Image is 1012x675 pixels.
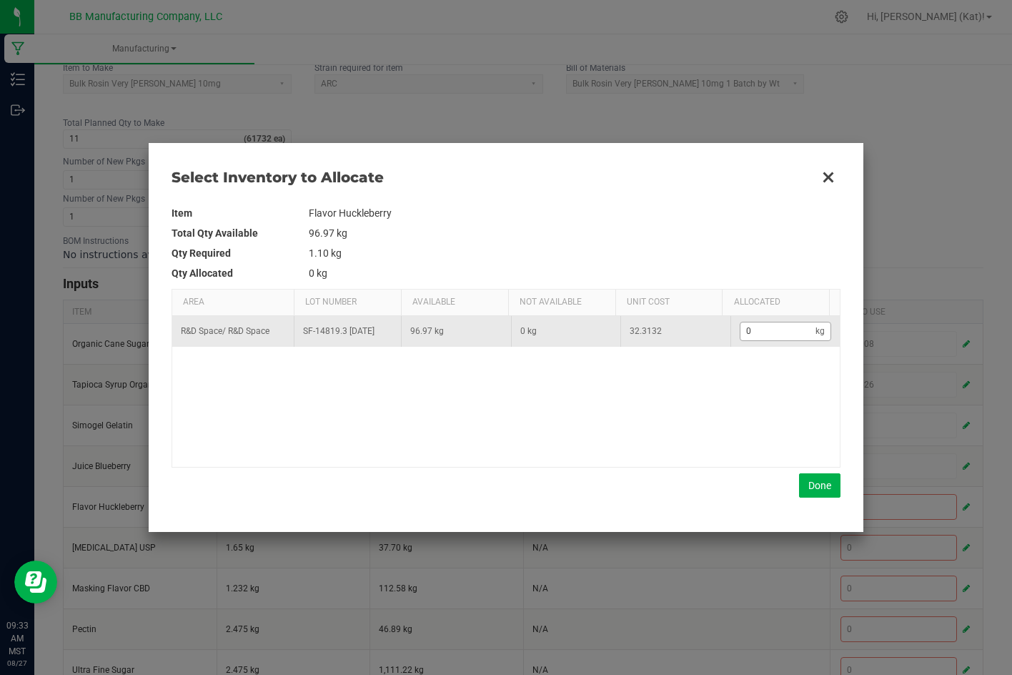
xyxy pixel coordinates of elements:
td: 0 kg [511,316,621,347]
span: Unit Cost [627,296,670,308]
span: Allocated [734,296,780,308]
span: Available [412,296,455,308]
td: 32.3132 [620,316,730,347]
th: Total Qty Available [172,223,309,243]
td: SF-14819.3 [DATE] [294,316,401,347]
span: Lot Number [305,296,357,308]
button: Close [813,162,843,192]
td: Flavor Huckleberry [309,203,840,223]
th: Qty Required [172,243,309,263]
span: Select Inventory to Allocate [172,167,813,187]
th: Qty Allocated [172,263,309,283]
th: Item [172,203,309,223]
td: 0 kg [309,263,840,283]
iframe: Resource center [14,561,57,603]
button: Done [799,473,840,498]
span: Area [183,296,204,308]
span: R&D Space / R&D Space [181,326,269,336]
span: kg [815,325,830,337]
td: 96.97 kg [309,223,840,243]
td: 96.97 kg [401,316,511,347]
span: Not Available [520,296,582,308]
div: Data table [172,290,840,467]
td: 1.10 kg [309,243,840,263]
